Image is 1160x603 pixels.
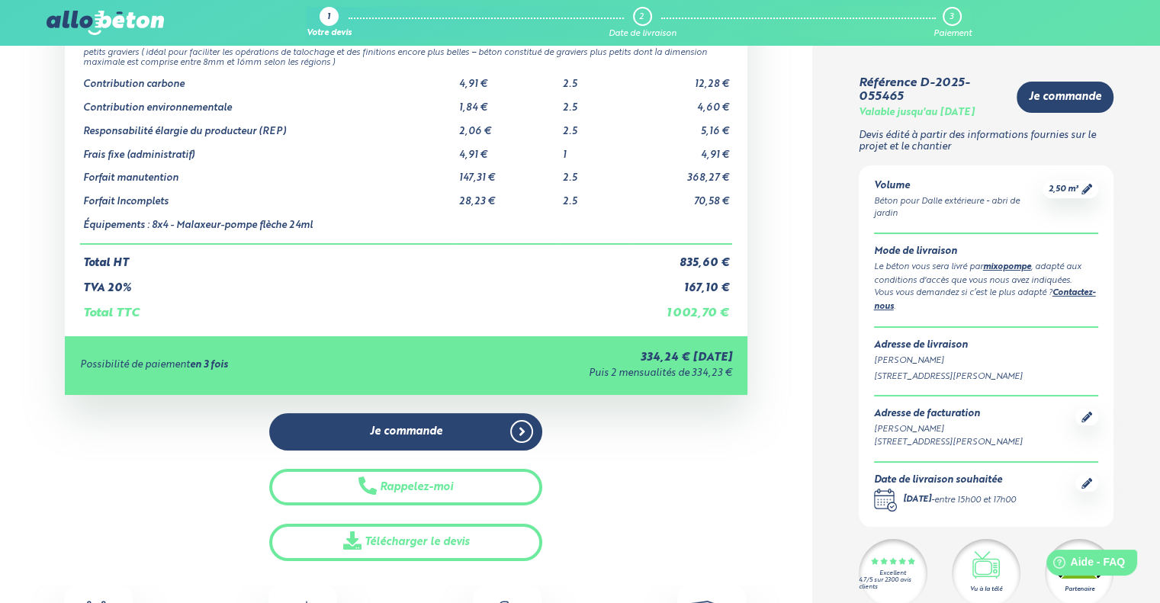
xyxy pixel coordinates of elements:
[47,11,164,35] img: allobéton
[631,91,732,114] td: 4,60 €
[327,13,330,23] div: 1
[456,161,560,184] td: 147,31 €
[874,287,1099,314] div: Vous vous demandez si c’est le plus adapté ? .
[1024,544,1143,586] iframe: Help widget launcher
[631,114,732,138] td: 5,16 €
[80,244,631,270] td: Total HT
[456,138,560,162] td: 4,91 €
[560,114,631,138] td: 2.5
[307,29,352,39] div: Votre devis
[80,138,456,162] td: Frais fixe (administratif)
[903,494,1016,507] div: -
[190,360,228,370] strong: en 3 fois
[874,409,1023,420] div: Adresse de facturation
[560,67,631,91] td: 2.5
[269,469,542,506] button: Rappelez-moi
[874,181,1043,192] div: Volume
[874,354,1099,367] div: [PERSON_NAME]
[950,12,953,22] div: 3
[903,494,931,507] div: [DATE]
[874,261,1099,287] div: Le béton vous sera livré par , adapté aux conditions d'accès que vous nous avez indiquées.
[874,246,1099,258] div: Mode de livraison
[859,107,975,119] div: Valable jusqu'au [DATE]
[80,45,731,68] td: petits graviers ( idéal pour faciliter les opérations de talochage et des finitions encore plus b...
[80,114,456,138] td: Responsabilité élargie du producteur (REP)
[1029,91,1101,104] span: Je commande
[456,91,560,114] td: 1,84 €
[874,195,1043,221] div: Béton pour Dalle extérieure - abri de jardin
[80,360,411,371] div: Possibilité de paiement
[631,161,732,184] td: 368,27 €
[411,351,731,364] div: 334,24 € [DATE]
[631,244,732,270] td: 835,60 €
[370,425,442,438] span: Je commande
[609,29,676,39] div: Date de livraison
[859,577,927,591] div: 4.7/5 sur 2300 avis clients
[874,475,1016,486] div: Date de livraison souhaitée
[874,370,1099,383] div: [STREET_ADDRESS][PERSON_NAME]
[269,413,542,451] a: Je commande
[560,91,631,114] td: 2.5
[874,436,1023,449] div: [STREET_ADDRESS][PERSON_NAME]
[631,67,732,91] td: 12,28 €
[80,161,456,184] td: Forfait manutention
[411,368,731,380] div: Puis 2 mensualités de 334,23 €
[631,184,732,208] td: 70,58 €
[934,494,1016,507] div: entre 15h00 et 17h00
[456,114,560,138] td: 2,06 €
[933,29,971,39] div: Paiement
[879,570,906,577] div: Excellent
[970,585,1002,594] div: Vu à la télé
[80,67,456,91] td: Contribution carbone
[874,423,1023,436] div: [PERSON_NAME]
[456,67,560,91] td: 4,91 €
[859,76,1005,104] div: Référence D-2025-055465
[859,130,1114,152] p: Devis édité à partir des informations fournies sur le projet et le chantier
[631,138,732,162] td: 4,91 €
[609,7,676,39] a: 2 Date de livraison
[1017,82,1113,113] a: Je commande
[80,184,456,208] td: Forfait Incomplets
[80,91,456,114] td: Contribution environnementale
[80,208,456,245] td: Équipements : 8x4 - Malaxeur-pompe flèche 24ml
[1065,585,1094,594] div: Partenaire
[307,7,352,39] a: 1 Votre devis
[631,270,732,295] td: 167,10 €
[874,340,1099,351] div: Adresse de livraison
[639,12,644,22] div: 2
[456,184,560,208] td: 28,23 €
[560,184,631,208] td: 2.5
[269,524,542,561] a: Télécharger le devis
[80,294,631,320] td: Total TTC
[983,263,1031,271] a: mixopompe
[80,270,631,295] td: TVA 20%
[560,161,631,184] td: 2.5
[631,294,732,320] td: 1 002,70 €
[560,138,631,162] td: 1
[933,7,971,39] a: 3 Paiement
